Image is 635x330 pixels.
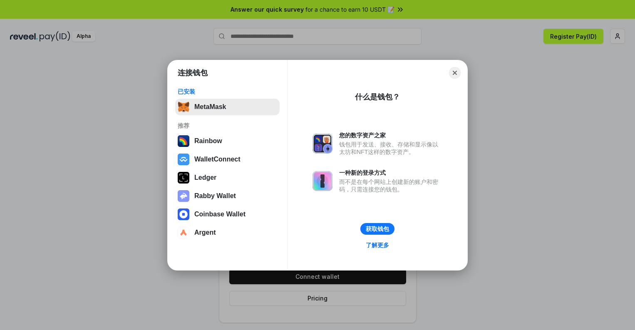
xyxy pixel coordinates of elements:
img: svg+xml,%3Csvg%20xmlns%3D%22http%3A%2F%2Fwww.w3.org%2F2000%2Fsvg%22%20fill%3D%22none%22%20viewBox... [313,134,332,154]
img: svg+xml,%3Csvg%20fill%3D%22none%22%20height%3D%2233%22%20viewBox%3D%220%200%2035%2033%22%20width%... [178,101,189,113]
div: 钱包用于发送、接收、存储和显示像以太坊和NFT这样的数字资产。 [339,141,442,156]
button: 获取钱包 [360,223,394,235]
div: WalletConnect [194,156,241,163]
img: svg+xml,%3Csvg%20width%3D%2228%22%20height%3D%2228%22%20viewBox%3D%220%200%2028%2028%22%20fill%3D... [178,227,189,238]
div: Coinbase Wallet [194,211,246,218]
div: Ledger [194,174,216,181]
div: MetaMask [194,103,226,111]
button: Ledger [175,169,280,186]
div: 已安装 [178,88,277,95]
img: svg+xml,%3Csvg%20xmlns%3D%22http%3A%2F%2Fwww.w3.org%2F2000%2Fsvg%22%20width%3D%2228%22%20height%3... [178,172,189,184]
button: Close [449,67,461,79]
div: Rainbow [194,137,222,145]
button: Rainbow [175,133,280,149]
button: MetaMask [175,99,280,115]
div: 您的数字资产之家 [339,132,442,139]
button: Coinbase Wallet [175,206,280,223]
div: 获取钱包 [366,225,389,233]
img: svg+xml,%3Csvg%20xmlns%3D%22http%3A%2F%2Fwww.w3.org%2F2000%2Fsvg%22%20fill%3D%22none%22%20viewBox... [313,171,332,191]
img: svg+xml,%3Csvg%20xmlns%3D%22http%3A%2F%2Fwww.w3.org%2F2000%2Fsvg%22%20fill%3D%22none%22%20viewBox... [178,190,189,202]
img: svg+xml,%3Csvg%20width%3D%22120%22%20height%3D%22120%22%20viewBox%3D%220%200%20120%20120%22%20fil... [178,135,189,147]
div: Argent [194,229,216,236]
div: 而不是在每个网站上创建新的账户和密码，只需连接您的钱包。 [339,178,442,193]
div: 了解更多 [366,241,389,249]
h1: 连接钱包 [178,68,208,78]
img: svg+xml,%3Csvg%20width%3D%2228%22%20height%3D%2228%22%20viewBox%3D%220%200%2028%2028%22%20fill%3D... [178,154,189,165]
a: 了解更多 [361,240,394,251]
div: Rabby Wallet [194,192,236,200]
button: WalletConnect [175,151,280,168]
img: svg+xml,%3Csvg%20width%3D%2228%22%20height%3D%2228%22%20viewBox%3D%220%200%2028%2028%22%20fill%3D... [178,208,189,220]
div: 推荐 [178,122,277,129]
button: Argent [175,224,280,241]
div: 一种新的登录方式 [339,169,442,176]
div: 什么是钱包？ [355,92,400,102]
button: Rabby Wallet [175,188,280,204]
